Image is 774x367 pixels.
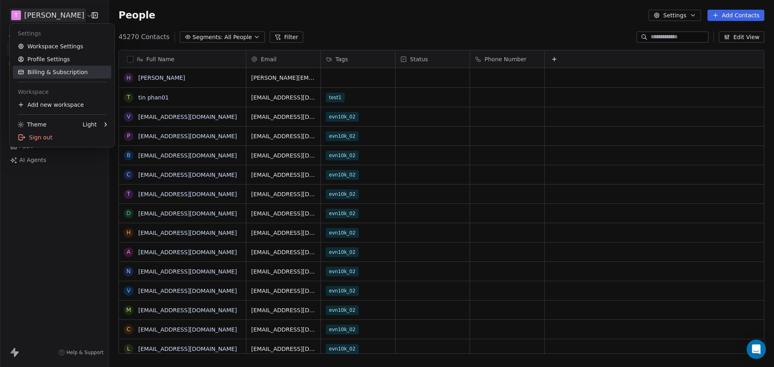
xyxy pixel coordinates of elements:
[13,53,111,66] a: Profile Settings
[13,98,111,111] div: Add new workspace
[13,40,111,53] a: Workspace Settings
[13,131,111,144] div: Sign out
[18,120,46,129] div: Theme
[13,66,111,79] a: Billing & Subscription
[83,120,97,129] div: Light
[13,85,111,98] div: Workspace
[13,27,111,40] div: Settings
